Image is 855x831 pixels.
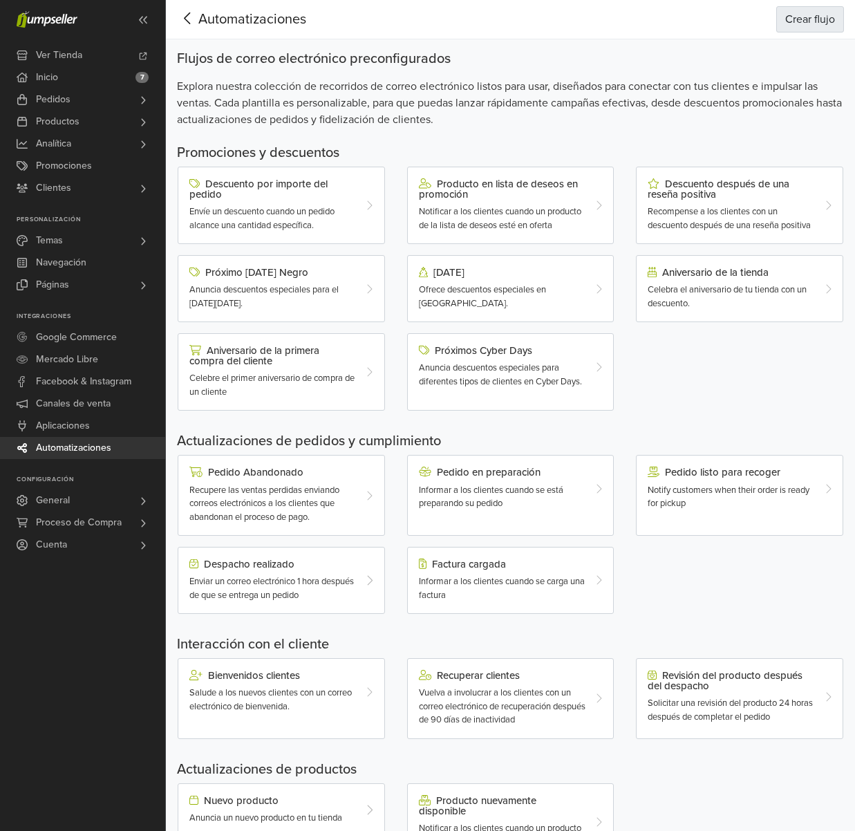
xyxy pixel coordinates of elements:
div: Pedido Abandonado [189,467,356,478]
span: Google Commerce [36,326,117,348]
span: Vuelva a involucrar a los clientes con un correo electrónico de recuperación después de 90 días d... [419,687,585,725]
span: Páginas [36,274,69,296]
span: Explora nuestra colección de recorridos de correo electrónico listos para usar, diseñados para co... [177,78,844,128]
div: Revisión del producto después del despacho [648,670,814,691]
span: Aplicaciones [36,415,90,437]
span: Recompense a los clientes con un descuento después de una reseña positiva [648,206,811,231]
span: Pedidos [36,88,71,111]
span: Analítica [36,133,71,155]
div: Producto en lista de deseos en promoción [419,178,585,200]
div: Próximos Cyber Days [419,345,585,356]
span: Temas [36,230,63,252]
span: Informar a los clientes cuando se está preparando su pedido [419,485,563,510]
div: Flujos de correo electrónico preconfigurados [177,50,844,67]
span: Inicio [36,66,58,88]
span: Ofrece descuentos especiales en [GEOGRAPHIC_DATA]. [419,284,546,309]
span: Envíe un descuento cuando un pedido alcance una cantidad específica. [189,206,335,231]
span: Ver Tienda [36,44,82,66]
h5: Actualizaciones de pedidos y cumplimiento [177,433,844,449]
h5: Actualizaciones de productos [177,761,844,778]
span: Clientes [36,177,71,199]
div: Recuperar clientes [419,670,585,681]
span: Anuncia descuentos especiales para el [DATE][DATE]. [189,284,339,309]
span: Automatizaciones [177,9,285,30]
span: Celebre el primer aniversario de compra de un cliente [189,373,355,398]
p: Integraciones [17,312,165,321]
span: Informar a los clientes cuando se carga una factura [419,576,585,601]
div: Aniversario de la primera compra del cliente [189,345,356,366]
div: Bienvenidos clientes [189,670,356,681]
span: Solicitar una revisión del producto 24 horas después de completar el pedido [648,698,813,722]
span: Facebook & Instagram [36,371,131,393]
h5: Interacción con el cliente [177,636,844,653]
span: Recupere las ventas perdidas enviando correos electrónicos a los clientes que abandonan el proces... [189,485,339,523]
button: Crear flujo [776,6,844,32]
span: Navegación [36,252,86,274]
div: Aniversario de la tienda [648,267,814,278]
span: Cuenta [36,534,67,556]
span: Productos [36,111,79,133]
div: Factura cargada [419,559,585,570]
span: Enviar un correo electrónico 1 hora después de que se entrega un pedido [189,576,354,601]
span: Anuncia un nuevo producto en tu tienda [189,812,342,823]
div: Despacho realizado [189,559,356,570]
div: Próximo [DATE] Negro [189,267,356,278]
div: [DATE] [419,267,585,278]
span: Celebra el aniversario de tu tienda con un descuento. [648,284,807,309]
span: Automatizaciones [36,437,111,459]
div: Descuento por importe del pedido [189,178,356,200]
span: Proceso de Compra [36,512,122,534]
span: Mercado Libre [36,348,98,371]
span: Promociones [36,155,92,177]
span: Notificar a los clientes cuando un producto de la lista de deseos esté en oferta [419,206,581,231]
p: Configuración [17,476,165,484]
div: Producto nuevamente disponible [419,795,585,816]
div: Pedido en preparación [419,467,585,478]
span: Canales de venta [36,393,111,415]
span: 7 [135,72,149,83]
div: Descuento después de una reseña positiva [648,178,814,200]
span: Anuncia descuentos especiales para diferentes tipos de clientes en Cyber Days. [419,362,582,387]
span: General [36,489,70,512]
div: Pedido listo para recoger [648,467,814,478]
p: Personalización [17,216,165,224]
span: Notify customers when their order is ready for pickup [648,485,809,510]
div: Nuevo producto [189,795,356,806]
h5: Promociones y descuentos [177,144,844,161]
span: Salude a los nuevos clientes con un correo electrónico de bienvenida. [189,687,352,712]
